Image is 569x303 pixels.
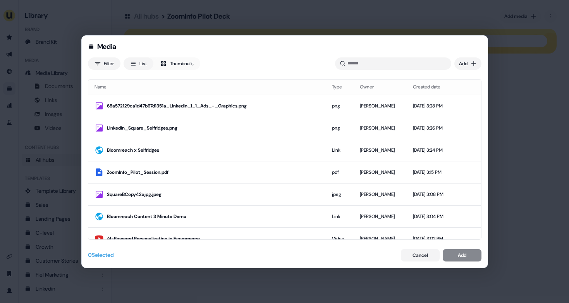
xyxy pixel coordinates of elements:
[326,80,354,95] th: Type
[360,124,401,132] div: [PERSON_NAME]
[407,80,456,95] th: Created date
[360,146,401,154] div: [PERSON_NAME]
[401,249,440,261] button: Cancel
[107,146,320,154] div: Bloomreach x Selfridges
[413,146,450,154] div: [DATE] 3:24 PM
[354,80,407,95] th: Owner
[360,168,401,176] div: [PERSON_NAME]
[88,251,114,259] div: 0 Selected
[153,57,200,70] button: Thumbnails
[360,235,401,242] div: [PERSON_NAME]
[107,235,320,242] div: AI-Powered Personalization in Ecommerce
[413,190,450,198] div: [DATE] 3:08 PM
[97,42,116,51] div: Media
[454,57,481,70] button: Add
[332,235,347,242] div: Video
[332,146,347,154] div: Link
[107,168,320,176] div: ZoomInfo_Pilot_Session.pdf
[360,102,401,110] div: [PERSON_NAME]
[413,124,450,132] div: [DATE] 3:26 PM
[332,102,347,110] div: png
[107,213,320,220] div: Bloomreach Content 3 Minute Demo
[332,168,347,176] div: pdf
[107,190,320,198] div: SquareBCopy42xjpg.jpeg
[332,213,347,220] div: Link
[332,190,347,198] div: jpeg
[124,57,153,70] button: List
[413,168,450,176] div: [DATE] 3:15 PM
[88,57,120,70] button: Filter
[360,213,401,220] div: [PERSON_NAME]
[413,213,450,220] div: [DATE] 3:04 PM
[107,102,320,110] div: 68a572129ca1d47b67d1351a_LinkedIn_1_1_Ads_-_Graphics.png
[413,102,450,110] div: [DATE] 3:28 PM
[360,190,401,198] div: [PERSON_NAME]
[88,80,326,95] th: Name
[107,124,320,132] div: LinkedIn_Square_Selfridges.png
[413,235,450,242] div: [DATE] 3:02 PM
[332,124,347,132] div: png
